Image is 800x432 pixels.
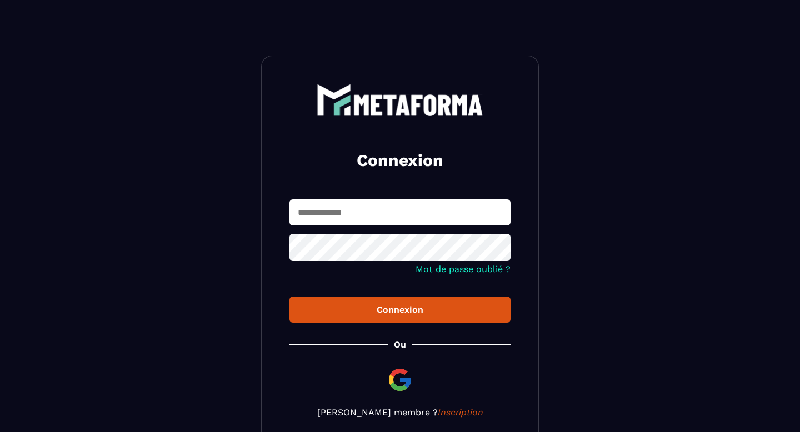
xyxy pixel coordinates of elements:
a: Mot de passe oublié ? [416,264,511,274]
a: logo [289,84,511,116]
img: google [387,366,413,393]
img: logo [317,84,483,116]
p: Ou [394,339,406,350]
h2: Connexion [303,149,497,172]
p: [PERSON_NAME] membre ? [289,407,511,418]
div: Connexion [298,304,502,315]
a: Inscription [438,407,483,418]
button: Connexion [289,297,511,323]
